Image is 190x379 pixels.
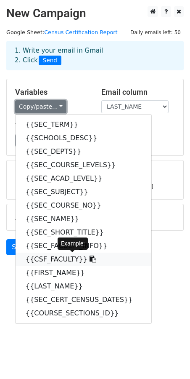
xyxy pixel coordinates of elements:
[8,46,182,65] div: 1. Write your email in Gmail 2. Click
[6,239,34,255] a: Send
[15,100,66,113] a: Copy/paste...
[16,226,151,239] a: {{SEC_SHORT_TITLE}}
[16,118,151,131] a: {{SEC_TERM}}
[58,238,88,250] div: Example:
[16,185,151,199] a: {{SEC_SUBJECT}}
[16,307,151,320] a: {{COURSE_SECTIONS_ID}}
[44,29,117,35] a: Census Certification Report
[15,183,153,189] small: [PERSON_NAME][EMAIL_ADDRESS][DOMAIN_NAME]
[148,339,190,379] iframe: Chat Widget
[6,6,184,21] h2: New Campaign
[16,266,151,280] a: {{FIRST_NAME}}
[16,145,151,158] a: {{SEC_DEPTS}}
[6,29,118,35] small: Google Sheet:
[16,172,151,185] a: {{SEC_ACAD_LEVEL}}
[39,56,61,66] span: Send
[16,253,151,266] a: {{CSF_FACULTY}}
[16,212,151,226] a: {{SEC_NAME}}
[15,88,89,97] h5: Variables
[16,280,151,293] a: {{LAST_NAME}}
[127,29,184,35] a: Daily emails left: 50
[16,293,151,307] a: {{SEC_CERT_CENSUS_DATES}}
[16,131,151,145] a: {{SCHOOLS_DESC}}
[16,158,151,172] a: {{SEC_COURSE_LEVELS}}
[16,199,151,212] a: {{SEC_COURSE_NO}}
[127,28,184,37] span: Daily emails left: 50
[16,239,151,253] a: {{SEC_FACULTY_INFO}}
[101,88,175,97] h5: Email column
